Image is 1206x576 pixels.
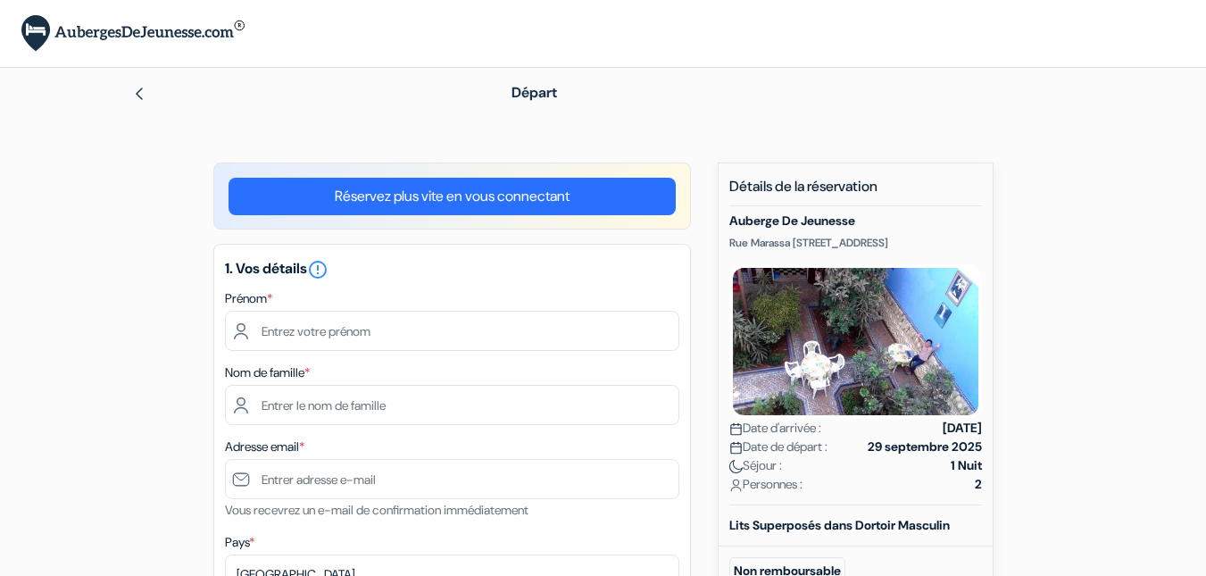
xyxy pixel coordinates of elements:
[21,15,245,52] img: AubergesDeJeunesse.com
[225,533,254,552] label: Pays
[943,419,982,438] strong: [DATE]
[225,459,679,499] input: Entrer adresse e-mail
[225,259,679,280] h5: 1. Vos détails
[729,441,743,455] img: calendar.svg
[975,475,982,494] strong: 2
[225,385,679,425] input: Entrer le nom de famille
[951,456,982,475] strong: 1 Nuit
[307,259,329,278] a: error_outline
[729,517,950,533] b: Lits Superposés dans Dortoir Masculin
[225,502,528,518] small: Vous recevrez un e-mail de confirmation immédiatement
[132,87,146,101] img: left_arrow.svg
[729,236,982,250] p: Rue Marassa [STREET_ADDRESS]
[225,438,304,456] label: Adresse email
[512,83,557,102] span: Départ
[729,438,828,456] span: Date de départ :
[229,178,676,215] a: Réservez plus vite en vous connectant
[225,311,679,351] input: Entrez votre prénom
[225,363,310,382] label: Nom de famille
[729,422,743,436] img: calendar.svg
[729,479,743,492] img: user_icon.svg
[307,259,329,280] i: error_outline
[729,475,803,494] span: Personnes :
[729,178,982,206] h5: Détails de la réservation
[729,460,743,473] img: moon.svg
[729,213,982,229] h5: Auberge De Jeunesse
[729,419,821,438] span: Date d'arrivée :
[868,438,982,456] strong: 29 septembre 2025
[729,456,782,475] span: Séjour :
[225,289,272,308] label: Prénom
